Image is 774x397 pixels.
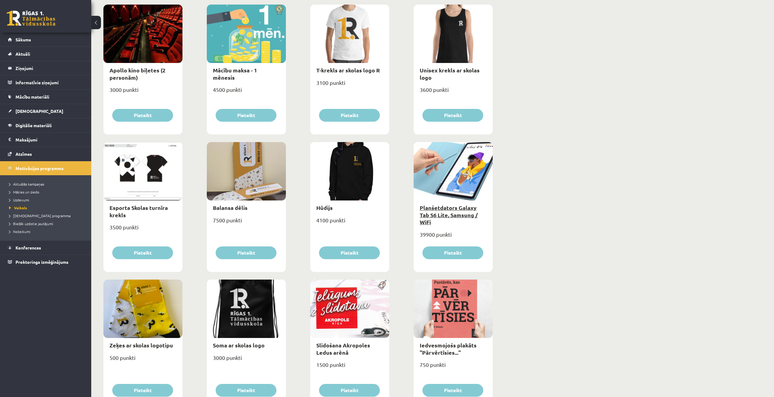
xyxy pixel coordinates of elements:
a: Proktoringa izmēģinājums [8,255,84,269]
a: Mācību materiāli [8,90,84,104]
button: Pieteikt [112,384,173,397]
a: Apollo kino biļetes (2 personām) [109,67,165,81]
a: Esporta Skolas turnīra krekls [109,204,168,218]
button: Pieteikt [216,246,276,259]
legend: Informatīvie ziņojumi [16,75,84,89]
div: 7500 punkti [207,215,286,230]
span: Aktuālās kampaņas [9,182,44,186]
a: Mācību maksa - 1 mēnesis [213,67,257,81]
span: [DEMOGRAPHIC_DATA] [16,108,63,114]
button: Pieteikt [216,384,276,397]
a: [DEMOGRAPHIC_DATA] [8,104,84,118]
button: Pieteikt [216,109,276,122]
a: Hūdijs [316,204,333,211]
a: Noteikumi [9,229,85,234]
a: Slidošana Akropoles Ledus arēnā [316,342,370,356]
a: Aktuālās kampaņas [9,181,85,187]
div: 4100 punkti [310,215,389,230]
span: [DEMOGRAPHIC_DATA] programma [9,213,71,218]
div: 1500 punkti [310,360,389,375]
button: Pieteikt [319,109,380,122]
button: Pieteikt [112,109,173,122]
a: Digitālie materiāli [8,118,84,132]
span: Mācību materiāli [16,94,49,99]
div: 39900 punkti [414,229,493,245]
a: Maksājumi [8,133,84,147]
span: Uzdevumi [9,197,29,202]
legend: Maksājumi [16,133,84,147]
span: Sākums [16,37,31,42]
div: 3100 punkti [310,78,389,93]
a: Motivācijas programma [8,161,84,175]
a: Uzdevumi [9,197,85,203]
span: Konferences [16,245,41,250]
span: Noteikumi [9,229,30,234]
div: 500 punkti [103,353,182,368]
a: Unisex krekls ar skolas logo [420,67,480,81]
span: Proktoringa izmēģinājums [16,259,68,265]
div: 3600 punkti [414,85,493,100]
div: 3500 punkti [103,222,182,237]
img: Populāra prece [376,280,389,290]
span: Mācies un ziedo [9,190,39,194]
a: Sākums [8,33,84,47]
span: Digitālie materiāli [16,123,52,128]
button: Pieteikt [422,384,483,397]
button: Pieteikt [422,109,483,122]
a: Informatīvie ziņojumi [8,75,84,89]
span: Aktuāli [16,51,30,57]
legend: Ziņojumi [16,61,84,75]
a: Mācies un ziedo [9,189,85,195]
a: Biežāk uzdotie jautājumi [9,221,85,226]
a: Konferences [8,241,84,255]
div: 3000 punkti [207,353,286,368]
button: Pieteikt [319,246,380,259]
img: Atlaide [272,5,286,15]
a: Ziņojumi [8,61,84,75]
button: Pieteikt [112,246,173,259]
div: 3000 punkti [103,85,182,100]
span: Motivācijas programma [16,165,64,171]
a: Aktuāli [8,47,84,61]
a: T-krekls ar skolas logo R [316,67,380,74]
a: Soma ar skolas logo [213,342,265,349]
a: Zeķes ar skolas logotipu [109,342,173,349]
button: Pieteikt [422,246,483,259]
a: Rīgas 1. Tālmācības vidusskola [7,11,55,26]
button: Pieteikt [319,384,380,397]
a: [DEMOGRAPHIC_DATA] programma [9,213,85,218]
a: Planšetdators Galaxy Tab S6 Lite, Samsung / WiFi [420,204,478,225]
a: Iedvesmojošs plakāts "Pārvērtīsies..." [420,342,477,356]
span: Veikals [9,205,27,210]
a: Atzīmes [8,147,84,161]
span: Atzīmes [16,151,32,157]
a: Veikals [9,205,85,211]
div: 750 punkti [414,360,493,375]
div: 4500 punkti [207,85,286,100]
span: Biežāk uzdotie jautājumi [9,221,53,226]
a: Balansa dēlis [213,204,248,211]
